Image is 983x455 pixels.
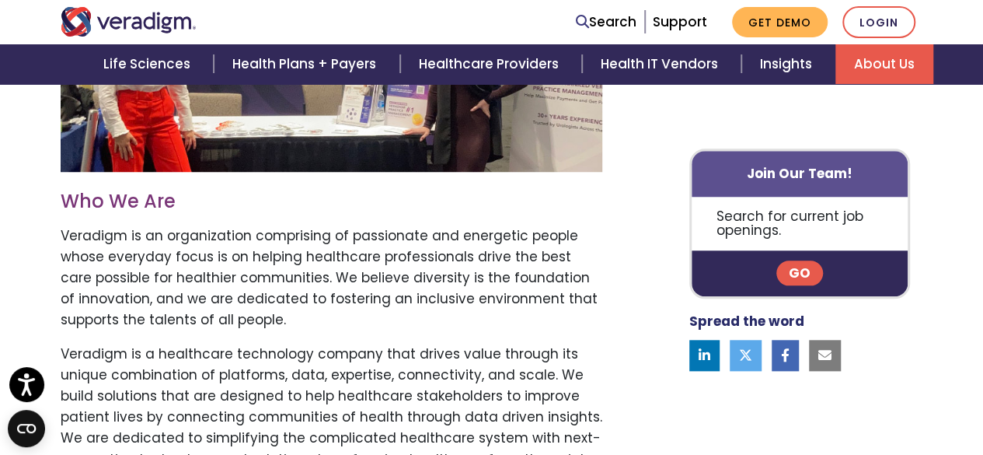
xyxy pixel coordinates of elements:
h3: Who We Are [61,191,602,213]
img: Veradigm logo [61,7,197,37]
a: About Us [835,44,933,84]
a: Health IT Vendors [582,44,741,84]
a: Healthcare Providers [400,44,582,84]
a: Health Plans + Payers [214,44,399,84]
strong: Spread the word [689,313,804,331]
a: Login [842,6,915,38]
p: Veradigm is an organization comprising of passionate and energetic people whose everyday focus is... [61,226,602,331]
a: Go [776,261,823,286]
strong: Join Our Team! [747,164,852,183]
p: Search for current job openings. [692,197,908,250]
a: Get Demo [732,7,828,37]
a: Search [576,12,636,33]
a: Support [653,12,707,31]
button: Open CMP widget [8,410,45,447]
a: Insights [741,44,835,84]
a: Life Sciences [85,44,214,84]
